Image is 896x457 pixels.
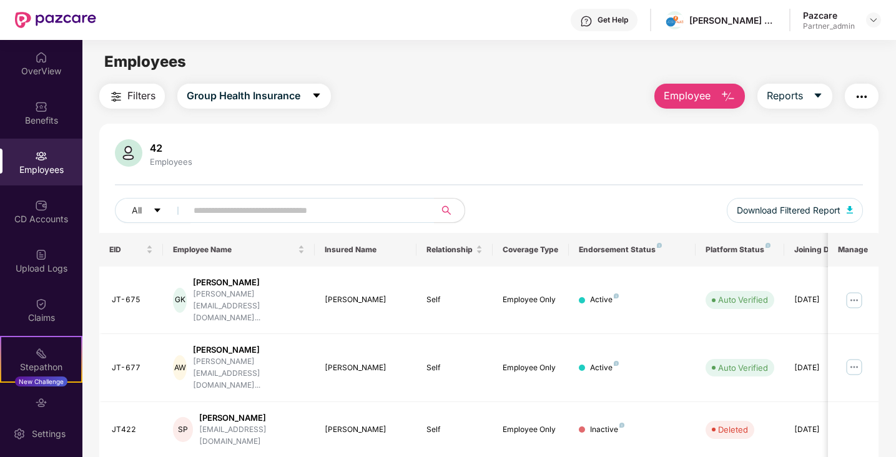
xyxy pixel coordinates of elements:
div: Employee Only [503,424,559,436]
div: Self [426,362,483,374]
img: svg+xml;base64,PHN2ZyB4bWxucz0iaHR0cDovL3d3dy53My5vcmcvMjAwMC9zdmciIHdpZHRoPSI4IiBoZWlnaHQ9IjgiIH... [619,423,624,428]
button: Employee [654,84,745,109]
button: Allcaret-down [115,198,191,223]
span: Employee Name [173,245,296,255]
img: svg+xml;base64,PHN2ZyBpZD0iQmVuZWZpdHMiIHhtbG5zPSJodHRwOi8vd3d3LnczLm9yZy8yMDAwL3N2ZyIgd2lkdGg9Ij... [35,101,47,113]
div: Self [426,294,483,306]
img: svg+xml;base64,PHN2ZyB4bWxucz0iaHR0cDovL3d3dy53My5vcmcvMjAwMC9zdmciIHdpZHRoPSI4IiBoZWlnaHQ9IjgiIH... [614,293,619,298]
div: Employee Only [503,294,559,306]
div: Deleted [718,423,748,436]
span: Filters [127,88,155,104]
img: svg+xml;base64,PHN2ZyB4bWxucz0iaHR0cDovL3d3dy53My5vcmcvMjAwMC9zdmciIHhtbG5zOnhsaW5rPSJodHRwOi8vd3... [721,89,736,104]
div: Auto Verified [718,361,768,374]
div: [PERSON_NAME] [193,277,305,288]
div: JT-675 [112,294,153,306]
img: svg+xml;base64,PHN2ZyBpZD0iQ2xhaW0iIHhtbG5zPSJodHRwOi8vd3d3LnczLm9yZy8yMDAwL3N2ZyIgd2lkdGg9IjIwIi... [35,298,47,310]
div: JT-677 [112,362,153,374]
div: [EMAIL_ADDRESS][DOMAIN_NAME] [199,424,305,448]
div: AW [173,355,187,380]
div: 42 [147,142,195,154]
div: [DATE] [794,362,850,374]
span: caret-down [312,91,322,102]
img: svg+xml;base64,PHN2ZyB4bWxucz0iaHR0cDovL3d3dy53My5vcmcvMjAwMC9zdmciIHdpZHRoPSI4IiBoZWlnaHQ9IjgiIH... [657,243,662,248]
img: svg+xml;base64,PHN2ZyB4bWxucz0iaHR0cDovL3d3dy53My5vcmcvMjAwMC9zdmciIHhtbG5zOnhsaW5rPSJodHRwOi8vd3... [847,206,853,214]
th: Insured Name [315,233,416,267]
button: Group Health Insurancecaret-down [177,84,331,109]
div: Employee Only [503,362,559,374]
div: Get Help [598,15,628,25]
div: Partner_admin [803,21,855,31]
div: [DATE] [794,294,850,306]
div: New Challenge [15,376,67,386]
th: Coverage Type [493,233,569,267]
th: Joining Date [784,233,860,267]
img: svg+xml;base64,PHN2ZyB4bWxucz0iaHR0cDovL3d3dy53My5vcmcvMjAwMC9zdmciIHhtbG5zOnhsaW5rPSJodHRwOi8vd3... [115,139,142,167]
span: caret-down [153,206,162,216]
div: [PERSON_NAME] [199,412,305,424]
div: Stepathon [1,361,81,373]
img: svg+xml;base64,PHN2ZyB4bWxucz0iaHR0cDovL3d3dy53My5vcmcvMjAwMC9zdmciIHdpZHRoPSIyNCIgaGVpZ2h0PSIyNC... [854,89,869,104]
div: Pazcare [803,9,855,21]
span: Group Health Insurance [187,88,300,104]
div: Active [590,294,619,306]
span: search [434,205,458,215]
span: EID [109,245,144,255]
span: Reports [767,88,803,104]
div: Inactive [590,424,624,436]
div: SP [173,417,194,442]
div: [PERSON_NAME] [325,362,406,374]
div: [PERSON_NAME] [193,344,305,356]
div: Platform Status [706,245,774,255]
div: [PERSON_NAME] [325,424,406,436]
div: [PERSON_NAME][EMAIL_ADDRESS][DOMAIN_NAME]... [193,288,305,324]
div: Endorsement Status [579,245,686,255]
th: Manage [828,233,879,267]
img: svg+xml;base64,PHN2ZyB4bWxucz0iaHR0cDovL3d3dy53My5vcmcvMjAwMC9zdmciIHdpZHRoPSI4IiBoZWlnaHQ9IjgiIH... [614,361,619,366]
div: [DATE] [794,424,850,436]
div: JT422 [112,424,153,436]
button: Download Filtered Report [727,198,863,223]
img: New Pazcare Logo [15,12,96,28]
div: [PERSON_NAME][EMAIL_ADDRESS][DOMAIN_NAME]... [193,356,305,391]
span: Employee [664,88,711,104]
span: caret-down [813,91,823,102]
div: GK [173,288,187,313]
th: Relationship [416,233,493,267]
div: Auto Verified [718,293,768,306]
img: svg+xml;base64,PHN2ZyBpZD0iQ0RfQWNjb3VudHMiIGRhdGEtbmFtZT0iQ0QgQWNjb3VudHMiIHhtbG5zPSJodHRwOi8vd3... [35,199,47,212]
img: manageButton [844,290,864,310]
div: Settings [28,428,69,440]
th: EID [99,233,163,267]
span: Download Filtered Report [737,204,840,217]
img: svg+xml;base64,PHN2ZyBpZD0iRHJvcGRvd24tMzJ4MzIiIHhtbG5zPSJodHRwOi8vd3d3LnczLm9yZy8yMDAwL3N2ZyIgd2... [869,15,879,25]
img: svg+xml;base64,PHN2ZyBpZD0iVXBsb2FkX0xvZ3MiIGRhdGEtbmFtZT0iVXBsb2FkIExvZ3MiIHhtbG5zPSJodHRwOi8vd3... [35,248,47,261]
img: manageButton [844,358,864,378]
button: search [434,198,465,223]
img: svg+xml;base64,PHN2ZyB4bWxucz0iaHR0cDovL3d3dy53My5vcmcvMjAwMC9zdmciIHdpZHRoPSI4IiBoZWlnaHQ9IjgiIH... [766,243,770,248]
button: Reportscaret-down [757,84,832,109]
span: All [132,204,142,217]
th: Employee Name [163,233,315,267]
img: svg+xml;base64,PHN2ZyBpZD0iRW1wbG95ZWVzIiB4bWxucz0iaHR0cDovL3d3dy53My5vcmcvMjAwMC9zdmciIHdpZHRoPS... [35,150,47,162]
div: Self [426,424,483,436]
span: Employees [104,52,186,71]
span: Relationship [426,245,473,255]
div: Employees [147,157,195,167]
img: svg+xml;base64,PHN2ZyB4bWxucz0iaHR0cDovL3d3dy53My5vcmcvMjAwMC9zdmciIHdpZHRoPSIyMSIgaGVpZ2h0PSIyMC... [35,347,47,360]
div: [PERSON_NAME] [325,294,406,306]
button: Filters [99,84,165,109]
div: Active [590,362,619,374]
div: [PERSON_NAME] Talks Private Limited [689,14,777,26]
img: svg+xml;base64,PHN2ZyB4bWxucz0iaHR0cDovL3d3dy53My5vcmcvMjAwMC9zdmciIHdpZHRoPSIyNCIgaGVpZ2h0PSIyNC... [109,89,124,104]
img: logo.png [666,15,684,27]
img: svg+xml;base64,PHN2ZyBpZD0iSGVscC0zMngzMiIgeG1sbnM9Imh0dHA6Ly93d3cudzMub3JnLzIwMDAvc3ZnIiB3aWR0aD... [580,15,593,27]
img: svg+xml;base64,PHN2ZyBpZD0iSG9tZSIgeG1sbnM9Imh0dHA6Ly93d3cudzMub3JnLzIwMDAvc3ZnIiB3aWR0aD0iMjAiIG... [35,51,47,64]
img: svg+xml;base64,PHN2ZyBpZD0iU2V0dGluZy0yMHgyMCIgeG1sbnM9Imh0dHA6Ly93d3cudzMub3JnLzIwMDAvc3ZnIiB3aW... [13,428,26,440]
img: svg+xml;base64,PHN2ZyBpZD0iRW5kb3JzZW1lbnRzIiB4bWxucz0iaHR0cDovL3d3dy53My5vcmcvMjAwMC9zdmciIHdpZH... [35,396,47,409]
